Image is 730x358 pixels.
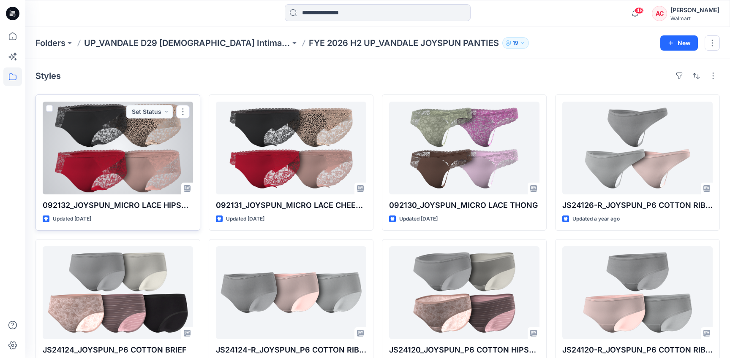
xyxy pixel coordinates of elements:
p: Updated [DATE] [399,215,438,223]
div: [PERSON_NAME] [670,5,719,15]
div: AC [652,6,667,21]
a: 092132_JOYSPUN_MICRO LACE HIPSTER [43,102,193,194]
button: New [660,35,698,51]
p: Updated [DATE] [226,215,264,223]
h4: Styles [35,71,61,81]
a: UP_VANDALE D29 [DEMOGRAPHIC_DATA] Intimates - Joyspun [84,37,290,49]
p: JS24120_JOYSPUN_P6 COTTON HIPSTER [389,344,539,356]
p: FYE 2026 H2 UP_VANDALE JOYSPUN PANTIES [309,37,499,49]
a: JS24124_JOYSPUN_P6 COTTON BRIEF [43,246,193,339]
a: JS24126-R_JOYSPUN_P6 COTTON RIB THONG [562,102,713,194]
a: 092130_JOYSPUN_MICRO LACE THONG [389,102,539,194]
div: Walmart [670,15,719,22]
p: JS24124-R_JOYSPUN_P6 COTTON RIB BRIEF [216,344,366,356]
p: 092131_JOYSPUN_MICRO LACE CHEEKY [216,199,366,211]
p: JS24126-R_JOYSPUN_P6 COTTON RIB THONG [562,199,713,211]
p: Updated a year ago [572,215,620,223]
p: JS24120-R_JOYSPUN_P6 COTTON RIB HIPSTER [562,344,713,356]
a: JS24120_JOYSPUN_P6 COTTON HIPSTER [389,246,539,339]
a: Folders [35,37,65,49]
p: 19 [513,38,518,48]
button: 19 [502,37,529,49]
p: 092132_JOYSPUN_MICRO LACE HIPSTER [43,199,193,211]
span: 48 [635,7,644,14]
a: JS24124-R_JOYSPUN_P6 COTTON RIB BRIEF [216,246,366,339]
p: JS24124_JOYSPUN_P6 COTTON BRIEF [43,344,193,356]
p: 092130_JOYSPUN_MICRO LACE THONG [389,199,539,211]
a: 092131_JOYSPUN_MICRO LACE CHEEKY [216,102,366,194]
a: JS24120-R_JOYSPUN_P6 COTTON RIB HIPSTER [562,246,713,339]
p: Updated [DATE] [53,215,91,223]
